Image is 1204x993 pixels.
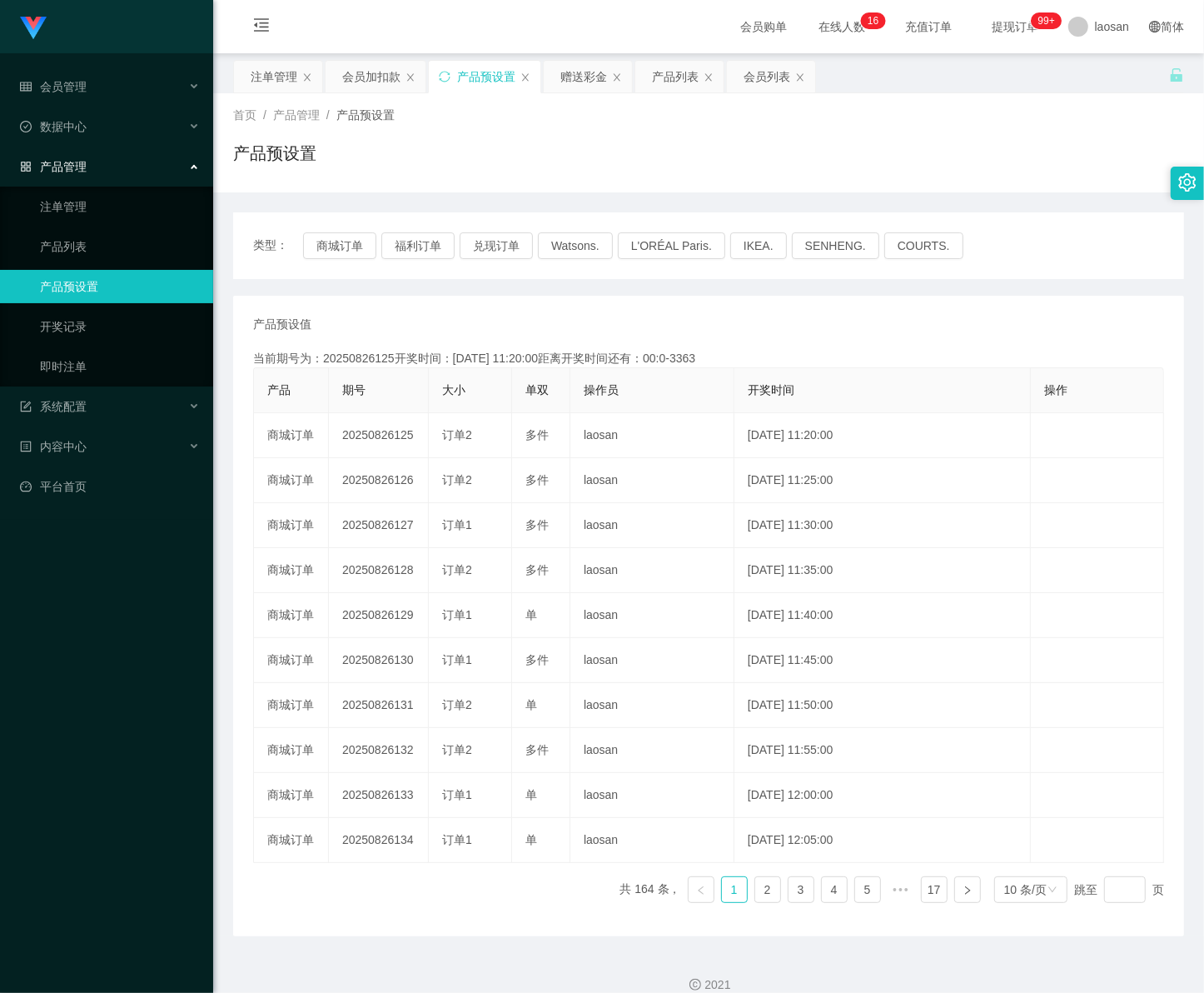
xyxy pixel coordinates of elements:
[618,232,725,259] button: L'ORÉAL Paris.
[734,638,1031,683] td: [DATE] 11:45:00
[525,608,537,621] span: 单
[620,876,681,903] li: 共 164 条，
[888,876,914,903] span: •••
[525,473,549,487] span: 多件
[233,141,316,166] h1: 产品预设置
[254,818,329,863] td: 商城订单
[570,548,734,593] td: laosan
[570,413,734,458] td: laosan
[442,518,472,531] span: 订单1
[442,473,472,487] span: 订单2
[689,979,701,991] i: 图标: copyright
[329,728,429,773] td: 20250826132
[303,232,376,259] button: 商城订单
[734,773,1031,818] td: [DATE] 12:00:00
[922,877,947,902] a: 17
[329,638,429,683] td: 20250826130
[20,440,87,453] span: 内容中心
[704,72,714,82] i: 图标: close
[254,638,329,683] td: 商城订单
[734,503,1031,548] td: [DATE] 11:30:00
[560,61,607,92] div: 赠送彩金
[40,270,200,303] a: 产品预设置
[525,563,549,576] span: 多件
[254,593,329,638] td: 商城订单
[525,743,549,756] span: 多件
[525,383,549,397] span: 单双
[263,108,266,122] span: /
[329,503,429,548] td: 20250826127
[326,108,330,122] span: /
[884,232,963,259] button: COURTS.
[254,458,329,503] td: 商城订单
[983,21,1047,32] span: 提现订单
[525,518,549,531] span: 多件
[336,108,395,122] span: 产品预设置
[329,458,429,503] td: 20250826126
[20,441,32,452] i: 图标: profile
[734,728,1031,773] td: [DATE] 11:55:00
[525,788,537,801] span: 单
[570,503,734,548] td: laosan
[442,788,472,801] span: 订单1
[442,698,472,711] span: 订单2
[329,683,429,728] td: 20250826131
[734,413,1031,458] td: [DATE] 11:20:00
[20,121,32,132] i: 图标: check-circle-o
[40,230,200,263] a: 产品列表
[954,876,981,903] li: 下一页
[1047,885,1057,896] i: 图标: down
[20,400,87,413] span: 系统配置
[442,653,472,666] span: 订单1
[525,833,537,846] span: 单
[755,877,780,902] a: 2
[40,350,200,383] a: 即时注单
[20,401,32,412] i: 图标: form
[873,12,879,29] p: 6
[1178,173,1197,192] i: 图标: setting
[696,886,706,896] i: 图标: left
[570,773,734,818] td: laosan
[254,728,329,773] td: 商城订单
[405,72,415,82] i: 图标: close
[744,61,790,92] div: 会员列表
[734,593,1031,638] td: [DATE] 11:40:00
[734,818,1031,863] td: [DATE] 12:05:00
[20,120,87,133] span: 数据中心
[748,383,794,397] span: 开奖时间
[20,81,32,92] i: 图标: table
[20,161,32,172] i: 图标: appstore-o
[888,876,914,903] li: 向后 5 页
[1032,12,1062,29] sup: 966
[861,12,885,29] sup: 16
[570,683,734,728] td: laosan
[525,698,537,711] span: 单
[329,548,429,593] td: 20250826128
[342,61,401,92] div: 会员加扣款
[342,383,366,397] span: 期号
[538,232,613,259] button: Watsons.
[254,773,329,818] td: 商城订单
[734,548,1031,593] td: [DATE] 11:35:00
[570,728,734,773] td: laosan
[612,72,622,82] i: 图标: close
[267,383,291,397] span: 产品
[253,232,303,259] span: 类型：
[254,503,329,548] td: 商城订单
[525,428,549,442] span: 多件
[442,743,472,756] span: 订单2
[442,383,465,397] span: 大小
[254,548,329,593] td: 商城订单
[730,232,787,259] button: IKEA.
[792,232,879,259] button: SENHENG.
[442,608,472,621] span: 订单1
[570,593,734,638] td: laosan
[329,593,429,638] td: 20250826129
[963,886,973,896] i: 图标: right
[734,683,1031,728] td: [DATE] 11:50:00
[329,818,429,863] td: 20250826134
[460,232,533,259] button: 兑现订单
[439,71,450,82] i: 图标: sync
[381,232,455,259] button: 福利订单
[795,72,805,82] i: 图标: close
